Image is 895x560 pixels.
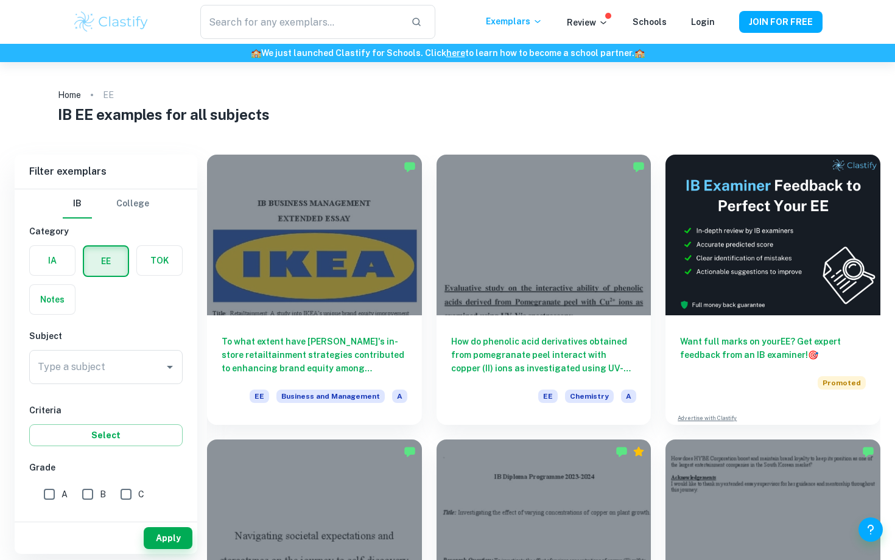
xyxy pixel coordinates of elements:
img: Clastify logo [72,10,150,34]
a: How do phenolic acid derivatives obtained from pomegranate peel interact with copper (II) ions as... [437,155,651,425]
span: A [392,390,407,403]
button: EE [84,247,128,276]
p: Review [567,16,608,29]
a: Login [691,17,715,27]
button: IB [63,189,92,219]
p: Exemplars [486,15,542,28]
h6: Subject [29,329,183,343]
h6: Grade [29,461,183,474]
button: TOK [137,246,182,275]
button: Open [161,359,178,376]
button: College [116,189,149,219]
span: Promoted [818,376,866,390]
button: Select [29,424,183,446]
h6: How do phenolic acid derivatives obtained from pomegranate peel interact with copper (II) ions as... [451,335,637,375]
span: EE [538,390,558,403]
img: Marked [616,446,628,458]
span: A [621,390,636,403]
h6: We just launched Clastify for Schools. Click to learn how to become a school partner. [2,46,893,60]
img: Marked [633,161,645,173]
span: Business and Management [276,390,385,403]
button: JOIN FOR FREE [739,11,823,33]
span: B [100,488,106,501]
span: C [138,488,144,501]
a: Home [58,86,81,103]
h1: IB EE examples for all subjects [58,103,837,125]
input: Search for any exemplars... [200,5,401,39]
span: Chemistry [565,390,614,403]
a: Schools [633,17,667,27]
span: 🏫 [634,48,645,58]
h6: Filter exemplars [15,155,197,189]
p: EE [103,88,114,102]
img: Marked [404,446,416,458]
a: To what extent have [PERSON_NAME]'s in-store retailtainment strategies contributed to enhancing b... [207,155,422,425]
div: Premium [633,446,645,458]
img: Thumbnail [665,155,880,315]
div: Filter type choice [63,189,149,219]
h6: Criteria [29,404,183,417]
span: 🏫 [251,48,261,58]
h6: To what extent have [PERSON_NAME]'s in-store retailtainment strategies contributed to enhancing b... [222,335,407,375]
h6: Want full marks on your EE ? Get expert feedback from an IB examiner! [680,335,866,362]
img: Marked [404,161,416,173]
a: Want full marks on yourEE? Get expert feedback from an IB examiner!PromotedAdvertise with Clastify [665,155,880,425]
button: IA [30,246,75,275]
img: Marked [862,446,874,458]
h6: Category [29,225,183,238]
a: Advertise with Clastify [678,414,737,422]
span: A [61,488,68,501]
button: Help and Feedback [858,517,883,542]
span: EE [250,390,269,403]
button: Notes [30,285,75,314]
span: 🎯 [808,350,818,360]
button: Apply [144,527,192,549]
a: here [446,48,465,58]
